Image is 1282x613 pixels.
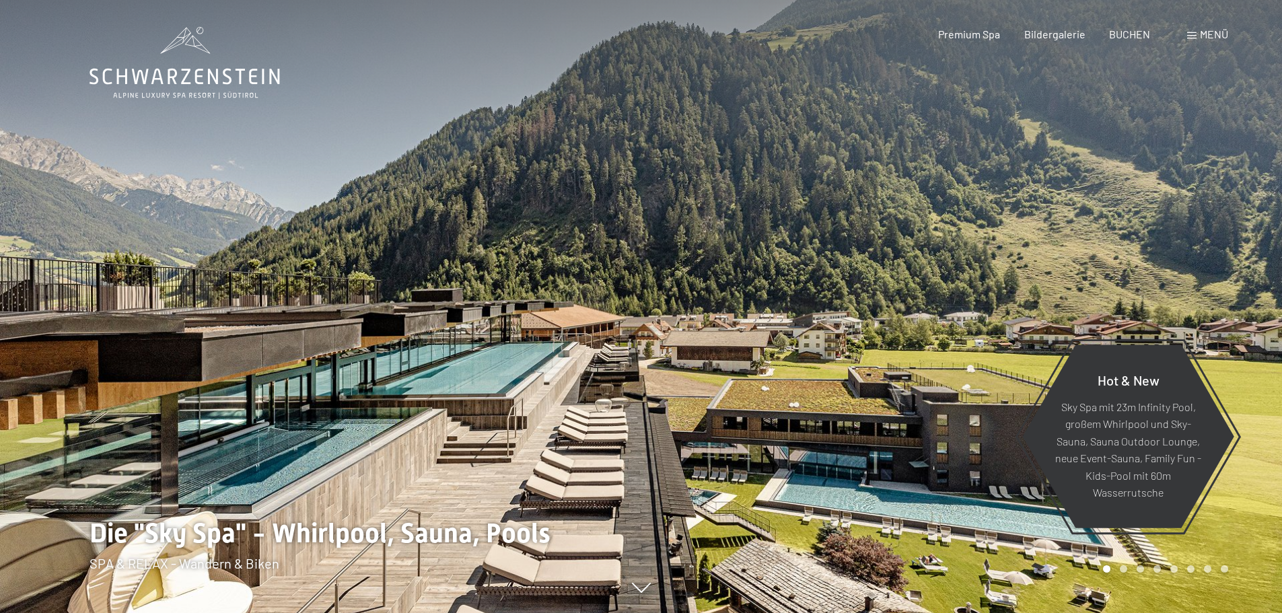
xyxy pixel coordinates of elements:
a: Bildergalerie [1024,28,1085,40]
span: Hot & New [1098,371,1160,388]
a: Hot & New Sky Spa mit 23m Infinity Pool, großem Whirlpool und Sky-Sauna, Sauna Outdoor Lounge, ne... [1022,344,1235,529]
div: Carousel Page 7 [1204,565,1211,573]
div: Carousel Page 1 (Current Slide) [1103,565,1110,573]
span: Menü [1200,28,1228,40]
div: Carousel Page 8 [1221,565,1228,573]
p: Sky Spa mit 23m Infinity Pool, großem Whirlpool und Sky-Sauna, Sauna Outdoor Lounge, neue Event-S... [1055,398,1201,501]
div: Carousel Page 3 [1137,565,1144,573]
div: Carousel Page 5 [1170,565,1178,573]
div: Carousel Page 6 [1187,565,1195,573]
a: BUCHEN [1109,28,1150,40]
div: Carousel Page 2 [1120,565,1127,573]
a: Premium Spa [938,28,1000,40]
div: Carousel Pagination [1098,565,1228,573]
div: Carousel Page 4 [1153,565,1161,573]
